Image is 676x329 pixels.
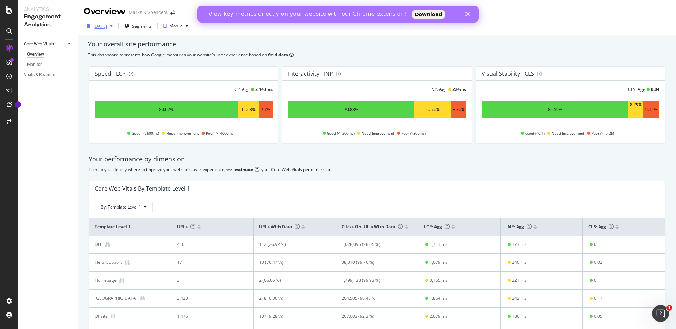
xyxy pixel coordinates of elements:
div: 137 (9.28 %) [259,313,323,319]
div: 2,143 ms [255,86,273,92]
div: 2 (66.66 %) [259,277,323,284]
div: Visual Stability - CLS [482,70,534,77]
div: 0.04 [651,86,659,92]
span: Template Level 1 [95,224,164,230]
span: URLs with data [259,224,300,230]
a: Overview [27,51,73,58]
div: 20.76% [425,106,440,112]
span: Poor (>=4000ms) [206,129,234,137]
div: Homepage [95,277,117,284]
div: Overview [27,51,44,58]
div: 1,864 ms [430,295,447,302]
div: 1,679 ms [430,259,447,266]
span: INP: Agg [506,224,532,230]
span: Segments [132,23,152,29]
div: 1,476 [177,313,241,319]
span: 1 [666,305,672,311]
div: 240 ms [512,259,526,266]
div: 17 [177,259,241,266]
div: 0.05 [594,313,602,319]
span: Poor (>=0.25) [591,129,614,137]
div: LCP: Agg [232,86,250,92]
span: Good (<2500ms) [132,129,159,137]
div: Interactivity - INP [288,70,333,77]
div: 173 ms [512,241,526,248]
span: Good (<=200ms) [327,129,355,137]
div: Speed - LCP [95,70,126,77]
div: Marks & Spencers [129,9,168,16]
span: Need Improvement [552,129,584,137]
div: 8.36% [453,106,465,112]
div: Tooltip anchor [15,101,21,108]
div: Mobile [169,24,183,28]
div: Visits & Revenue [24,71,55,79]
div: 13 (76.47 %) [259,259,323,266]
div: 1,711 ms [430,241,447,248]
div: Core Web Vitals By Template Level 1 [95,185,190,192]
div: Ireland [95,295,137,302]
div: Help+Support [95,259,122,266]
div: Engagement Analytics [24,13,72,29]
button: Segments [121,20,155,32]
div: CLS: Agg [628,86,645,92]
div: Core Web Vitals [24,41,54,48]
div: 1,028,095 (98.65 %) [342,241,405,248]
div: arrow-right-arrow-left [170,10,175,15]
div: 264,505 (90.48 %) [342,295,405,302]
div: Analytics [24,6,72,13]
div: 80.62% [159,106,174,112]
span: Poor (>500ms) [401,129,426,137]
div: 2,679 ms [430,313,447,319]
div: 70.88% [344,106,358,112]
div: 3,423 [177,295,241,302]
div: 221 ms [512,277,526,284]
div: 1,799,138 (99.93 %) [342,277,405,284]
div: Monitor [27,61,42,68]
div: 3,165 ms [430,277,447,284]
div: This dashboard represents how Google measures your website's user experience based on [88,52,666,58]
div: 11.68% [241,106,256,112]
button: [DATE] [84,20,115,32]
div: DLP [95,241,102,248]
div: 416 [177,241,241,248]
iframe: Intercom live chat banner [197,6,479,23]
div: 0 [594,241,596,248]
b: field data [268,52,288,58]
span: URLs [177,224,195,230]
div: INP: Agg [430,86,447,92]
iframe: Intercom live chat [652,305,669,322]
div: 8.29% [630,101,642,117]
div: To help you identify where to improve your website's user experience, we your Core Web Vitals per... [89,167,665,173]
div: estimate [234,167,253,173]
span: By: Template Level 1 [101,204,141,210]
div: 180 ms [512,313,526,319]
div: 242 ms [512,295,526,302]
a: Visits & Revenue [24,71,73,79]
span: Need Improvement [362,129,394,137]
span: Good (<0.1) [525,129,545,137]
div: 218 (6.36 %) [259,295,323,302]
button: By: Template Level 1 [95,201,153,212]
span: CLS: Agg [588,224,614,230]
div: Overview [84,6,126,18]
div: 82.59% [548,106,562,112]
div: Your performance by dimension [89,155,665,164]
span: Clicks on URLs with data [342,224,403,230]
div: 112 (26.92 %) [259,241,323,248]
div: 7.7% [261,106,270,112]
div: [DATE] [93,23,107,29]
a: Monitor [27,61,73,68]
div: 9.12% [645,106,657,112]
div: 0.11 [594,295,602,302]
div: Close [268,6,275,11]
div: 0 [594,277,596,284]
span: LCP: Agg [424,224,450,230]
a: Core Web Vitals [24,41,66,48]
div: 3 [177,277,241,284]
span: Need Improvement [166,129,199,137]
div: 224 ms [452,86,466,92]
div: Offsite [95,313,108,319]
div: Your overall site performance [88,40,666,49]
